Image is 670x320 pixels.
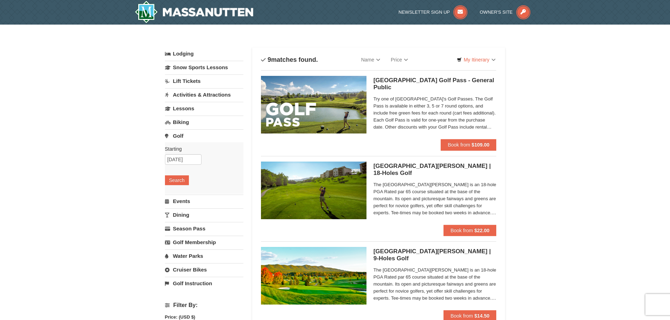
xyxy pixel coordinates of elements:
a: Season Pass [165,222,243,235]
a: Lift Tickets [165,74,243,87]
span: Owner's Site [480,9,513,15]
a: Dining [165,208,243,221]
button: Search [165,175,189,185]
span: Book from [451,228,473,233]
a: Golf Membership [165,236,243,249]
a: Cruiser Bikes [165,263,243,276]
span: Try one of [GEOGRAPHIC_DATA]'s Golf Passes. The Golf Pass is available in either 3, 5 or 7 round ... [374,96,497,131]
a: Newsletter Sign Up [398,9,467,15]
h4: Filter By: [165,302,243,308]
label: Starting [165,145,238,152]
a: Lessons [165,102,243,115]
strong: $14.50 [474,313,490,319]
span: Newsletter Sign Up [398,9,450,15]
a: Biking [165,116,243,129]
a: Price [385,53,413,67]
a: Golf Instruction [165,277,243,290]
a: My Itinerary [452,54,500,65]
img: 6619859-87-49ad91d4.jpg [261,247,366,305]
img: Massanutten Resort Logo [135,1,254,23]
h5: [GEOGRAPHIC_DATA][PERSON_NAME] | 9-Holes Golf [374,248,497,262]
span: The [GEOGRAPHIC_DATA][PERSON_NAME] is an 18-hole PGA Rated par 65 course situated at the base of ... [374,181,497,216]
a: Snow Sports Lessons [165,61,243,74]
strong: $109.00 [472,142,490,148]
h5: [GEOGRAPHIC_DATA] Golf Pass - General Public [374,77,497,91]
span: Book from [451,313,473,319]
a: Events [165,195,243,208]
span: Book from [448,142,470,148]
img: 6619859-85-1f84791f.jpg [261,162,366,219]
strong: Price: (USD $) [165,314,196,320]
img: 6619859-108-f6e09677.jpg [261,76,366,133]
a: Massanutten Resort [135,1,254,23]
strong: $22.00 [474,228,490,233]
a: Owner's Site [480,9,530,15]
a: Activities & Attractions [165,88,243,101]
h5: [GEOGRAPHIC_DATA][PERSON_NAME] | 18-Holes Golf [374,163,497,177]
a: Lodging [165,47,243,60]
span: The [GEOGRAPHIC_DATA][PERSON_NAME] is an 18-hole PGA Rated par 65 course situated at the base of ... [374,267,497,302]
button: Book from $22.00 [444,225,497,236]
a: Golf [165,129,243,142]
a: Name [356,53,385,67]
button: Book from $109.00 [441,139,496,150]
a: Water Parks [165,249,243,262]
